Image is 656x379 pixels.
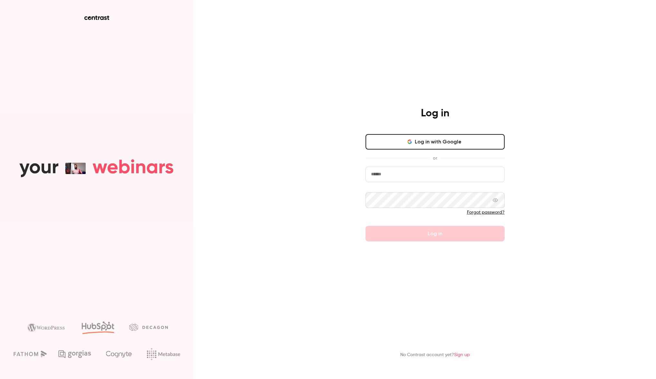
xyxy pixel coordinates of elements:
[421,107,449,120] h4: Log in
[129,324,168,331] img: decagon
[366,134,505,150] button: Log in with Google
[454,353,470,357] a: Sign up
[400,352,470,358] p: No Contrast account yet?
[467,210,505,215] a: Forgot password?
[430,155,440,161] span: or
